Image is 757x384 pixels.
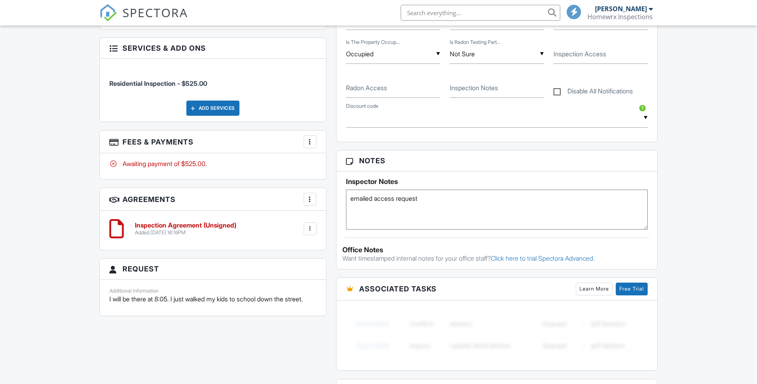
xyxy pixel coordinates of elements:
[450,39,500,46] label: Is Radon Testing Part Of Your Agreement With The Seller?
[616,283,648,295] a: Free Trial
[135,230,236,236] div: Added [DATE] 16:16PM
[346,178,648,186] h5: Inspector Notes
[450,83,498,92] label: Inspection Notes
[342,254,652,263] p: Want timestamped internal notes for your office staff?
[346,78,440,98] input: Radon Access
[186,101,239,116] div: Add Services
[346,39,400,46] label: Is The Property Occupied?
[342,246,652,254] div: Office Notes
[595,5,647,13] div: [PERSON_NAME]
[100,38,326,59] h3: Services & Add ons
[99,11,188,28] a: SPECTORA
[109,65,316,94] li: Service: Residential Inspection
[587,13,653,21] div: Homewrx Inspections
[100,131,326,153] h3: Fees & Payments
[123,4,188,21] span: SPECTORA
[553,44,648,64] input: Inspection Access
[553,87,633,97] label: Disable All Notifications
[346,307,648,362] img: blurred-tasks-251b60f19c3f713f9215ee2a18cbf2105fc2d72fcd585247cf5e9ec0c957c1dd.png
[99,4,117,22] img: The Best Home Inspection Software - Spectora
[135,222,236,236] a: Inspection Agreement (Unsigned) Added [DATE] 16:16PM
[135,222,236,229] h6: Inspection Agreement (Unsigned)
[401,5,560,21] input: Search everything...
[109,79,207,87] span: Residential Inspection - $525.00
[346,190,648,230] textarea: emailed access request
[336,150,658,171] h3: Notes
[450,78,544,98] input: Inspection Notes
[359,283,437,294] span: Associated Tasks
[109,295,316,303] p: I will be there at 8:05. I just walked my kids to school down the street.
[491,254,595,262] a: Click here to trial Spectora Advanced.
[100,188,326,211] h3: Agreements
[576,283,613,295] a: Learn More
[346,103,378,110] label: Discount code
[109,288,158,294] label: Additional Information
[346,83,387,92] label: Radon Access
[553,49,606,58] label: Inspection Access
[109,159,316,168] div: Awaiting payment of $525.00.
[100,259,326,279] h3: Request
